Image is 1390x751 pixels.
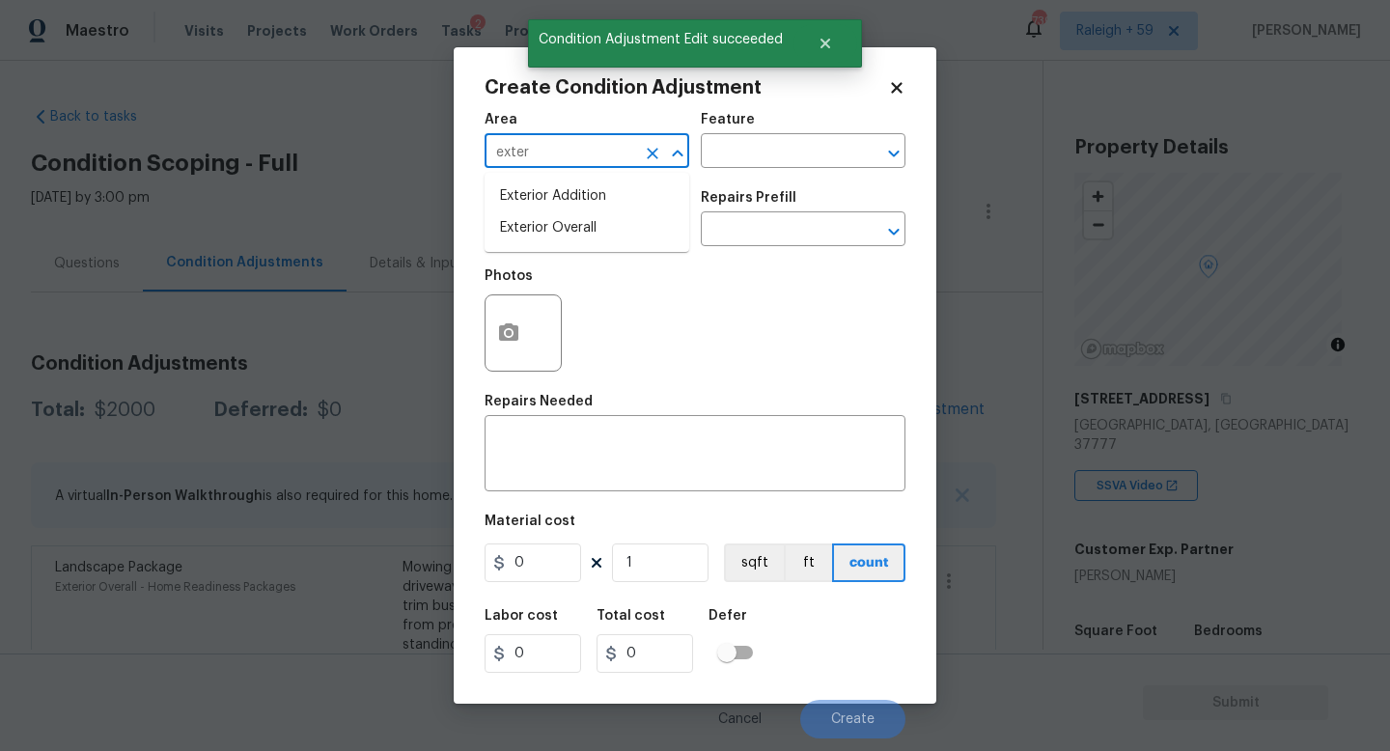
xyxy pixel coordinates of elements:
button: sqft [724,543,784,582]
span: Cancel [718,712,762,727]
span: Condition Adjustment Edit succeeded [528,19,793,60]
h5: Total cost [597,609,665,623]
span: Create [831,712,875,727]
h5: Labor cost [485,609,558,623]
h5: Repairs Prefill [701,191,796,205]
h5: Feature [701,113,755,126]
h5: Photos [485,269,533,283]
button: Close [664,140,691,167]
button: Clear [639,140,666,167]
button: Open [880,218,907,245]
button: Open [880,140,907,167]
li: Exterior Overall [485,212,689,244]
li: Exterior Addition [485,181,689,212]
button: count [832,543,905,582]
h2: Create Condition Adjustment [485,78,888,97]
button: Create [800,700,905,738]
h5: Defer [709,609,747,623]
h5: Area [485,113,517,126]
button: Close [793,24,857,63]
h5: Material cost [485,515,575,528]
button: ft [784,543,832,582]
button: Cancel [687,700,792,738]
h5: Repairs Needed [485,395,593,408]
